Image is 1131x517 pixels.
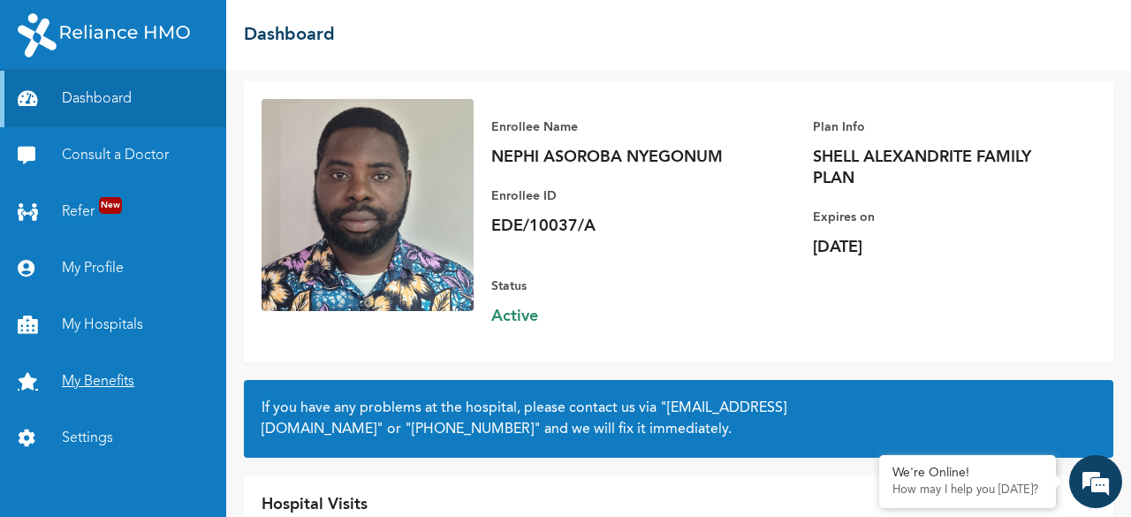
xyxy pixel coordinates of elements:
p: How may I help you today? [892,483,1043,498]
p: Enrollee ID [491,186,739,207]
p: [DATE] [813,237,1060,258]
span: Taofeek [87,175,254,199]
p: Enrollee Name [491,117,739,138]
div: We're Online! [892,466,1043,481]
img: RelianceHMO's Logo [18,13,190,57]
p: Hospital Visits [262,493,368,517]
span: New [99,197,122,214]
div: [DATE] [295,183,323,194]
div: FAQs [173,427,338,483]
p: EDE/10037/A [491,216,739,237]
div: New conversation [268,369,315,416]
h2: If you have any problems at the hospital, please contact us via or and we will fix it immediately. [262,398,1096,440]
img: benefits [27,176,70,219]
p: SHELL ALEXANDRITE FAMILY PLAN [813,147,1060,189]
p: Expires on [813,207,1060,228]
span: Active [491,306,739,327]
p: NEPHI ASOROBA NYEGONUM [491,147,739,168]
p: Status [491,276,739,297]
div: Hello please I want to find out, is it possible to take treatment from a pharmacy close to my hou... [87,199,310,219]
h2: Dashboard [244,22,335,49]
div: Minimize live chat window [290,9,332,51]
a: "[PHONE_NUMBER]" [405,422,541,437]
img: Enrollee [262,99,474,311]
p: Plan Info [813,117,1060,138]
span: Conversation [9,458,173,471]
div: Conversation(s) [92,99,297,123]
